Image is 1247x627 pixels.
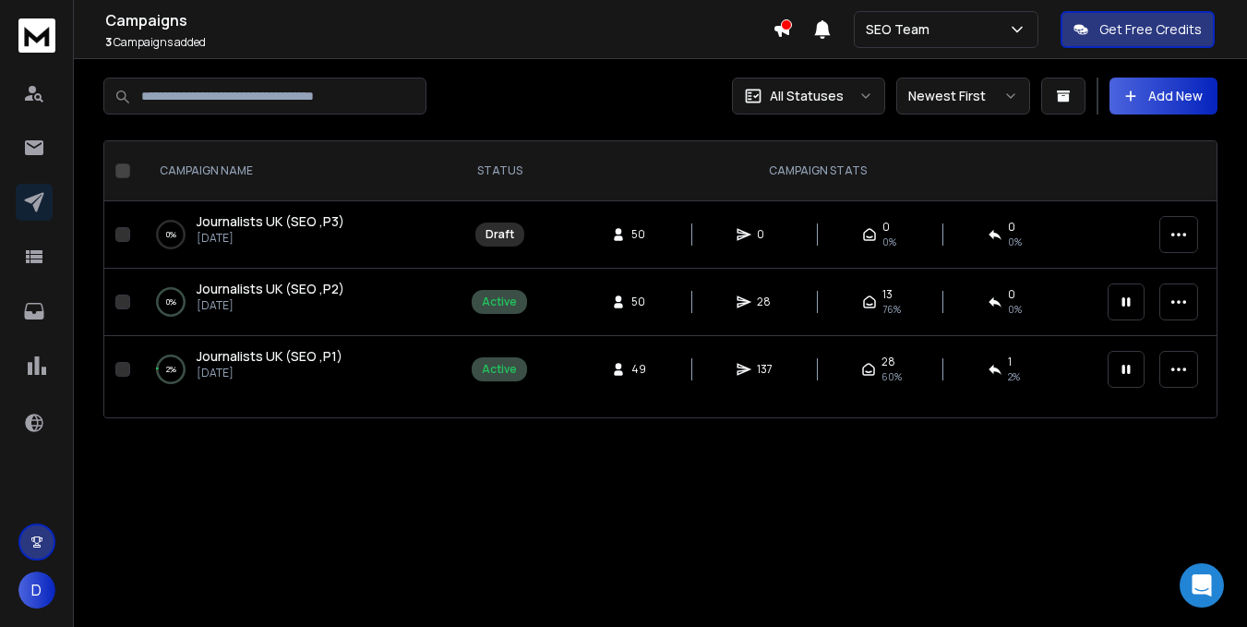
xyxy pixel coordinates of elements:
[18,572,55,609] button: D
[896,78,1030,115] button: Newest First
[197,347,342,366] a: Journalists UK (SEO ,P1)
[1180,563,1224,608] div: Open Intercom Messenger
[197,280,344,297] span: Journalists UK (SEO ,P2)
[105,34,112,50] span: 3
[197,212,344,231] a: Journalists UK (SEO ,P3)
[105,35,773,50] p: Campaigns added
[482,362,517,377] div: Active
[482,295,517,309] div: Active
[18,18,55,53] img: logo
[631,362,650,377] span: 49
[882,287,893,302] span: 13
[138,201,461,269] td: 0%Journalists UK (SEO ,P3)[DATE]
[1008,302,1022,317] span: 0 %
[1061,11,1215,48] button: Get Free Credits
[1008,287,1015,302] span: 0
[1008,220,1015,235] span: 0
[1008,235,1022,249] span: 0%
[461,141,538,201] th: STATUS
[197,347,342,365] span: Journalists UK (SEO ,P1)
[757,362,775,377] span: 137
[1109,78,1217,115] button: Add New
[1099,20,1202,39] p: Get Free Credits
[138,141,461,201] th: CAMPAIGN NAME
[1008,369,1020,384] span: 2 %
[882,302,901,317] span: 76 %
[631,227,650,242] span: 50
[197,212,344,230] span: Journalists UK (SEO ,P3)
[882,220,890,235] span: 0
[197,280,344,298] a: Journalists UK (SEO ,P2)
[1008,355,1012,369] span: 1
[197,366,342,380] p: [DATE]
[757,295,775,309] span: 28
[757,227,775,242] span: 0
[486,227,514,242] div: Draft
[881,369,902,384] span: 60 %
[197,298,344,313] p: [DATE]
[166,293,176,311] p: 0 %
[882,235,896,249] span: 0%
[881,355,895,369] span: 28
[105,9,773,31] h1: Campaigns
[770,87,844,105] p: All Statuses
[138,269,461,336] td: 0%Journalists UK (SEO ,P2)[DATE]
[138,336,461,404] td: 2%Journalists UK (SEO ,P1)[DATE]
[866,20,937,39] p: SEO Team
[197,231,344,246] p: [DATE]
[166,225,176,244] p: 0 %
[538,141,1097,201] th: CAMPAIGN STATS
[631,295,650,309] span: 50
[166,360,176,379] p: 2 %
